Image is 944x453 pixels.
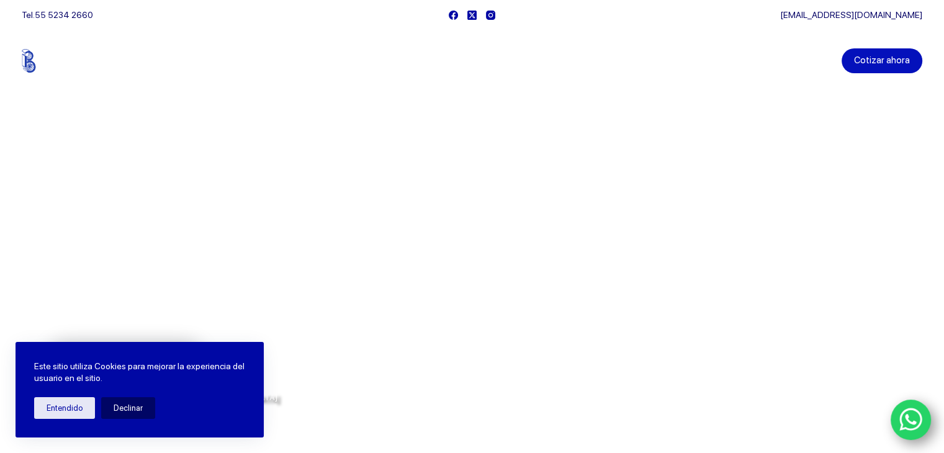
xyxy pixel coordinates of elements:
[34,361,245,385] p: Este sitio utiliza Cookies para mejorar la experiencia del usuario en el sitio.
[486,11,495,20] a: Instagram
[780,10,922,20] a: [EMAIL_ADDRESS][DOMAIN_NAME]
[22,10,93,20] span: Tel.
[47,185,206,200] span: Bienvenido a Balerytodo®
[842,48,922,73] a: Cotizar ahora
[449,11,458,20] a: Facebook
[326,30,618,92] nav: Menu Principal
[35,10,93,20] a: 55 5234 2660
[47,310,292,326] span: Rodamientos y refacciones industriales
[22,49,99,73] img: Balerytodo
[891,400,932,441] a: WhatsApp
[34,397,95,419] button: Entendido
[467,11,477,20] a: X (Twitter)
[101,397,155,419] button: Declinar
[47,212,456,297] span: Somos los doctores de la industria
